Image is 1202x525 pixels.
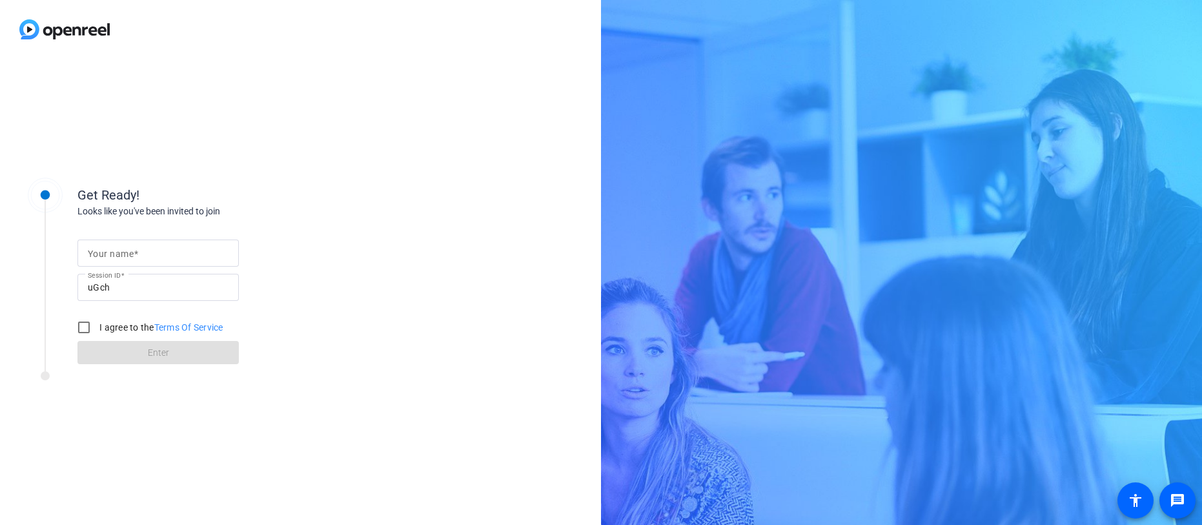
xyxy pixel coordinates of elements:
[88,271,121,279] mat-label: Session ID
[77,205,336,218] div: Looks like you've been invited to join
[88,249,134,259] mat-label: Your name
[1170,493,1185,508] mat-icon: message
[154,322,223,333] a: Terms Of Service
[1128,493,1143,508] mat-icon: accessibility
[97,321,223,334] label: I agree to the
[77,185,336,205] div: Get Ready!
